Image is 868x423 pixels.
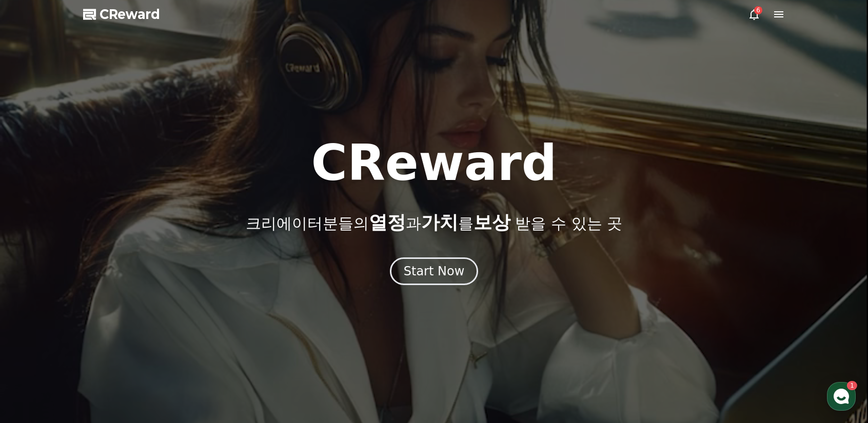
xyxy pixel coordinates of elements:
[100,6,160,23] span: CReward
[474,212,510,233] span: 보상
[404,263,465,279] div: Start Now
[421,212,458,233] span: 가치
[369,212,406,233] span: 열정
[754,6,762,14] div: 6
[390,257,479,285] button: Start Now
[83,6,160,23] a: CReward
[748,8,760,21] a: 6
[311,138,557,188] h1: CReward
[390,268,479,277] a: Start Now
[246,212,622,233] p: 크리에이터분들의 과 를 받을 수 있는 곳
